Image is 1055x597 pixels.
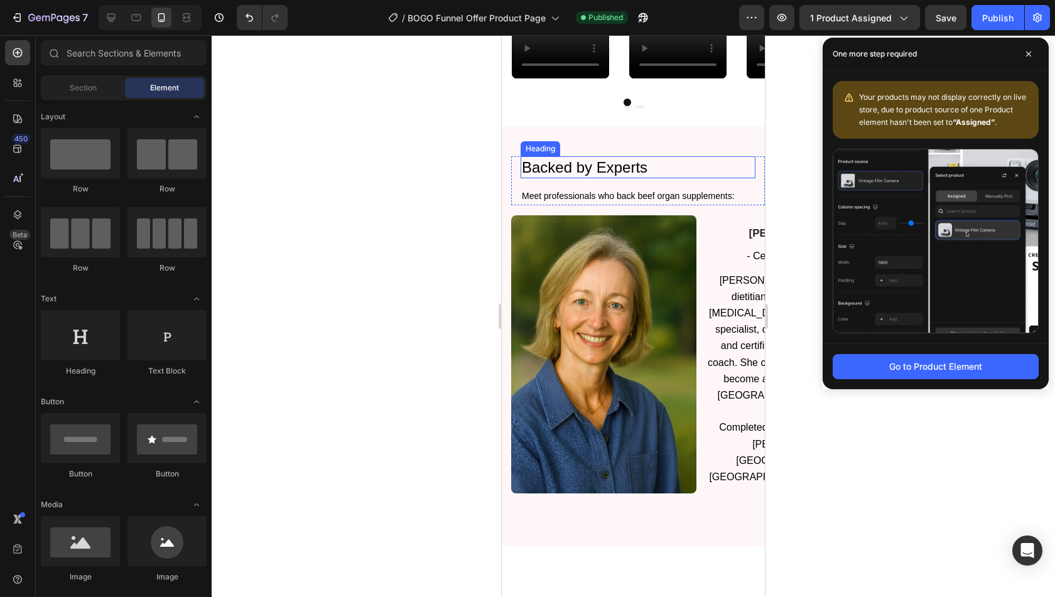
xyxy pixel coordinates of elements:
span: / [402,11,405,24]
span: Toggle open [187,495,207,515]
span: Toggle open [187,392,207,412]
span: Element [150,82,179,94]
div: Heading [41,365,120,377]
span: Button [41,396,64,407]
div: Beta [9,230,30,240]
button: Go to Product Element [833,354,1039,379]
span: Save [936,13,956,23]
span: Section [70,82,97,94]
button: 7 [5,5,94,30]
p: 7 [82,10,88,25]
div: Row [127,183,207,195]
span: Your products may not display correctly on live store, due to product source of one Product eleme... [859,92,1026,127]
div: Row [41,183,120,195]
span: Toggle open [187,107,207,127]
div: Go to Product Element [889,360,982,373]
button: Dot [134,63,142,71]
div: Text Block [127,365,207,377]
span: BOGO Funnel Offer Product Page [408,11,546,24]
div: Button [41,468,120,480]
button: Save [925,5,966,30]
div: Heading [21,108,56,119]
div: Button [127,468,207,480]
div: Open Intercom Messenger [1012,535,1042,566]
div: Image [127,571,207,583]
span: 1 product assigned [810,11,892,24]
button: Dot [122,63,129,71]
button: Publish [971,5,1024,30]
h3: [PERSON_NAME] [204,190,379,207]
div: Row [127,262,207,274]
iframe: Design area [502,35,765,597]
img: gempages_521087081116599173-5f7ae1e6-8c20-4208-8dbc-a4f472b90f03.png [9,180,195,458]
span: Published [588,12,623,23]
span: Media [41,499,63,510]
span: Layout [41,111,65,122]
span: Toggle open [187,289,207,309]
span: Meet professionals who back beef organ supplements: [20,156,233,166]
span: Text [41,293,57,304]
div: Undo/Redo [237,5,288,30]
div: Publish [982,11,1014,24]
p: One more step required [833,48,917,60]
b: “Assigned” [953,117,995,127]
span: - Certified Nutritionist [245,215,338,226]
div: 450 [12,134,30,144]
span: Backed by Experts [20,124,146,141]
button: 1 product assigned [799,5,920,30]
div: Image [41,571,120,583]
div: Row [41,262,120,274]
input: Search Sections & Elements [41,40,207,65]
